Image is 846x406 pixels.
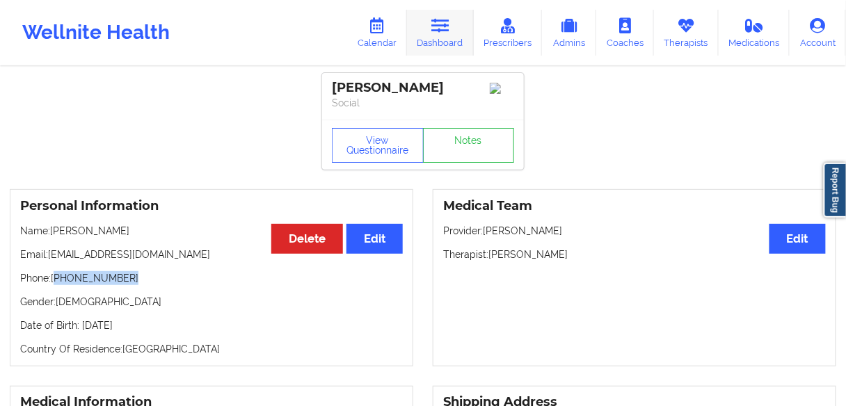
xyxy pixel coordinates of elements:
[20,198,403,214] h3: Personal Information
[490,83,514,94] img: Image%2Fplaceholer-image.png
[654,10,719,56] a: Therapists
[347,10,407,56] a: Calendar
[332,80,514,96] div: [PERSON_NAME]
[443,198,826,214] h3: Medical Team
[20,224,403,238] p: Name: [PERSON_NAME]
[719,10,790,56] a: Medications
[271,224,343,254] button: Delete
[407,10,474,56] a: Dashboard
[443,247,826,261] p: Therapist: [PERSON_NAME]
[474,10,543,56] a: Prescribers
[824,163,846,218] a: Report Bug
[332,96,514,110] p: Social
[596,10,654,56] a: Coaches
[20,295,403,309] p: Gender: [DEMOGRAPHIC_DATA]
[790,10,846,56] a: Account
[20,318,403,332] p: Date of Birth: [DATE]
[769,224,826,254] button: Edit
[332,128,424,163] button: View Questionnaire
[20,271,403,285] p: Phone: [PHONE_NUMBER]
[443,224,826,238] p: Provider: [PERSON_NAME]
[20,342,403,356] p: Country Of Residence: [GEOGRAPHIC_DATA]
[423,128,515,163] a: Notes
[346,224,403,254] button: Edit
[542,10,596,56] a: Admins
[20,247,403,261] p: Email: [EMAIL_ADDRESS][DOMAIN_NAME]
